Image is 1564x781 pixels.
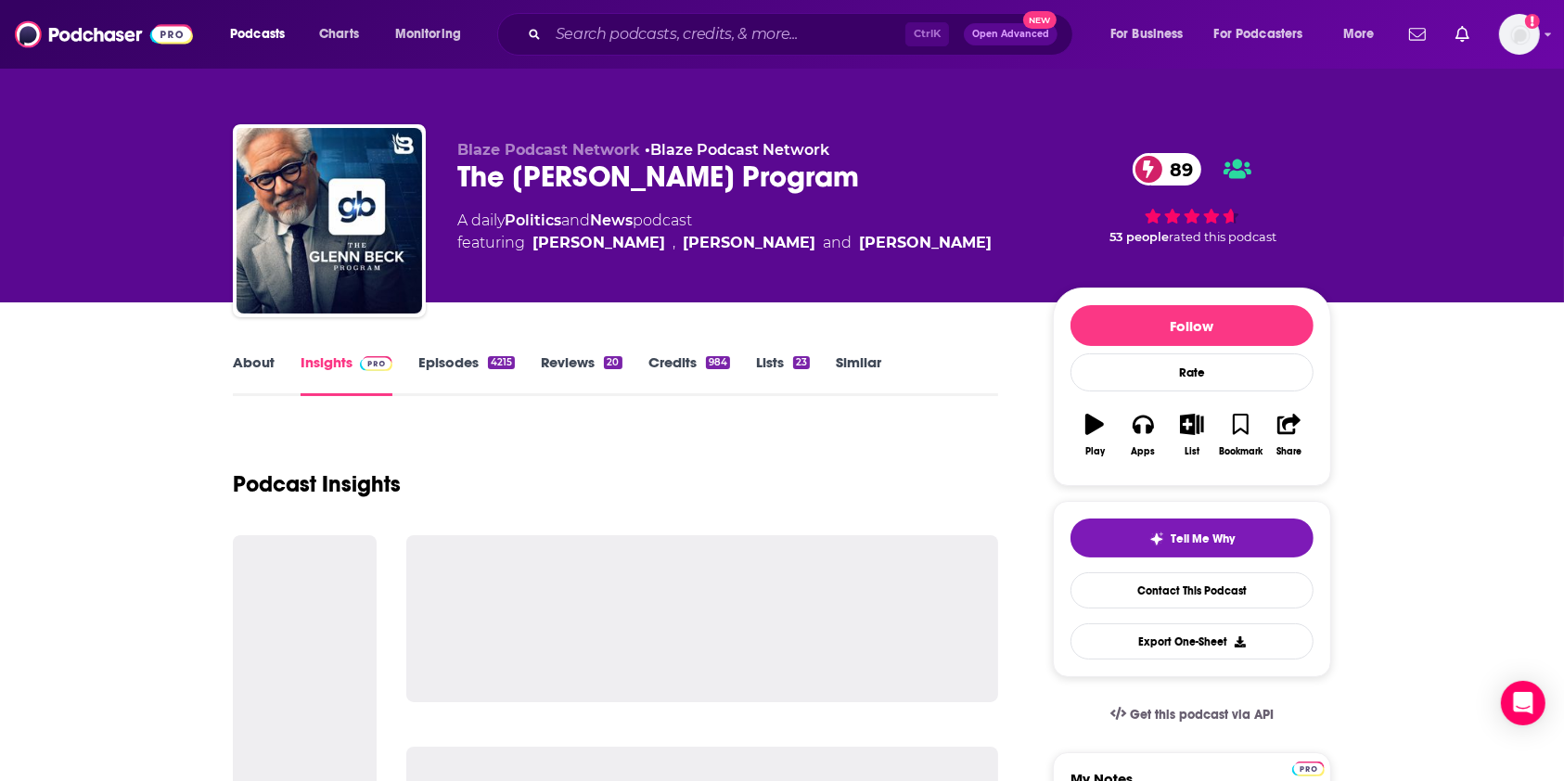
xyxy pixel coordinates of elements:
[1276,446,1301,457] div: Share
[1085,446,1105,457] div: Play
[532,232,665,254] div: [PERSON_NAME]
[793,356,810,369] div: 23
[1265,402,1314,468] button: Share
[233,470,401,498] h1: Podcast Insights
[1070,402,1119,468] button: Play
[457,210,992,254] div: A daily podcast
[683,232,815,254] a: Steve Burguiere
[1168,402,1216,468] button: List
[418,353,515,396] a: Episodes4215
[360,356,392,371] img: Podchaser Pro
[645,141,829,159] span: •
[1149,531,1164,546] img: tell me why sparkle
[237,128,422,314] img: The Glenn Beck Program
[1151,153,1202,186] span: 89
[233,353,275,396] a: About
[561,211,590,229] span: and
[395,21,461,47] span: Monitoring
[648,353,730,396] a: Credits984
[505,211,561,229] a: Politics
[604,356,622,369] div: 20
[1292,759,1325,776] a: Pro website
[1070,519,1314,557] button: tell me why sparkleTell Me Why
[1023,11,1057,29] span: New
[1499,14,1540,55] img: User Profile
[1499,14,1540,55] button: Show profile menu
[457,141,640,159] span: Blaze Podcast Network
[1053,141,1331,256] div: 89 53 peoplerated this podcast
[1525,14,1540,29] svg: Add a profile image
[1096,692,1288,737] a: Get this podcast via API
[488,356,515,369] div: 4215
[1097,19,1207,49] button: open menu
[1501,681,1545,725] div: Open Intercom Messenger
[1330,19,1398,49] button: open menu
[319,21,359,47] span: Charts
[1133,153,1202,186] a: 89
[1172,531,1236,546] span: Tell Me Why
[1402,19,1433,50] a: Show notifications dropdown
[1343,21,1375,47] span: More
[964,23,1058,45] button: Open AdvancedNew
[1499,14,1540,55] span: Logged in as Morgan16
[307,19,370,49] a: Charts
[590,211,633,229] a: News
[1110,230,1170,244] span: 53 people
[905,22,949,46] span: Ctrl K
[1119,402,1167,468] button: Apps
[1292,762,1325,776] img: Podchaser Pro
[1216,402,1264,468] button: Bookmark
[1070,623,1314,659] button: Export One-Sheet
[1202,19,1330,49] button: open menu
[972,30,1049,39] span: Open Advanced
[823,232,852,254] span: and
[1070,305,1314,346] button: Follow
[859,232,992,254] div: [PERSON_NAME]
[548,19,905,49] input: Search podcasts, credits, & more...
[515,13,1091,56] div: Search podcasts, credits, & more...
[1132,446,1156,457] div: Apps
[1070,572,1314,608] a: Contact This Podcast
[541,353,622,396] a: Reviews20
[301,353,392,396] a: InsightsPodchaser Pro
[706,356,730,369] div: 984
[457,232,992,254] span: featuring
[1170,230,1277,244] span: rated this podcast
[650,141,829,159] a: Blaze Podcast Network
[1070,353,1314,391] div: Rate
[15,17,193,52] img: Podchaser - Follow, Share and Rate Podcasts
[1214,21,1303,47] span: For Podcasters
[382,19,485,49] button: open menu
[673,232,675,254] span: ,
[836,353,881,396] a: Similar
[1130,707,1274,723] span: Get this podcast via API
[1448,19,1477,50] a: Show notifications dropdown
[1110,21,1184,47] span: For Business
[1219,446,1263,457] div: Bookmark
[1185,446,1199,457] div: List
[756,353,810,396] a: Lists23
[217,19,309,49] button: open menu
[230,21,285,47] span: Podcasts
